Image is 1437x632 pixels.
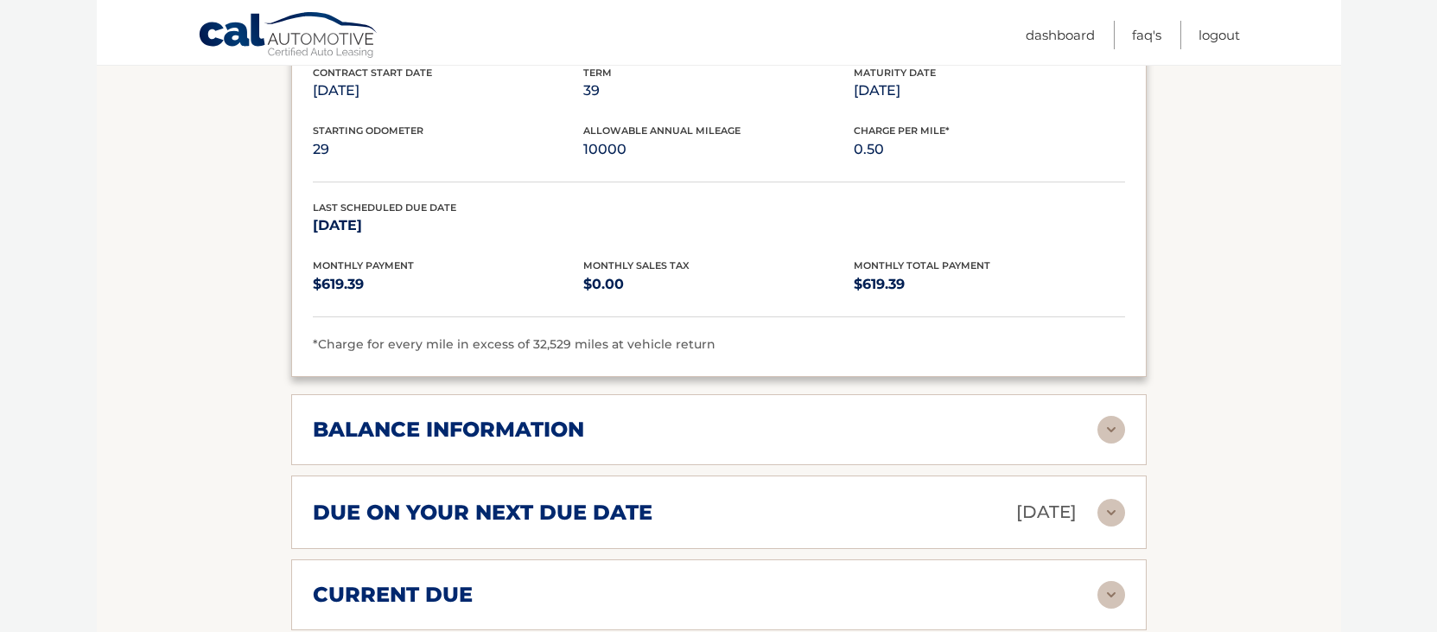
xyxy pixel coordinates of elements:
span: Contract Start Date [313,67,432,79]
span: Charge Per Mile* [854,124,950,137]
span: Term [583,67,612,79]
p: 10000 [583,137,854,162]
span: Maturity Date [854,67,936,79]
p: 39 [583,79,854,103]
span: Monthly Total Payment [854,259,990,271]
p: 29 [313,137,583,162]
img: accordion-rest.svg [1097,499,1125,527]
a: Logout [1199,21,1240,49]
p: [DATE] [1016,497,1077,527]
p: $619.39 [854,272,1124,297]
a: FAQ's [1132,21,1161,49]
p: $619.39 [313,272,583,297]
a: Cal Automotive [198,11,379,61]
a: Dashboard [1026,21,1095,49]
span: *Charge for every mile in excess of 32,529 miles at vehicle return [313,336,715,352]
p: [DATE] [313,79,583,103]
span: Last Scheduled Due Date [313,201,456,214]
span: Monthly Sales Tax [583,259,690,271]
h2: current due [313,582,473,608]
h2: due on your next due date [313,500,652,526]
span: Monthly Payment [313,259,414,271]
p: 0.50 [854,137,1124,162]
p: [DATE] [313,214,583,238]
span: Allowable Annual Mileage [583,124,741,137]
h2: balance information [313,417,584,443]
p: [DATE] [854,79,1124,103]
span: Starting Odometer [313,124,423,137]
p: $0.00 [583,272,854,297]
img: accordion-rest.svg [1097,581,1125,609]
img: accordion-rest.svg [1097,416,1125,444]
